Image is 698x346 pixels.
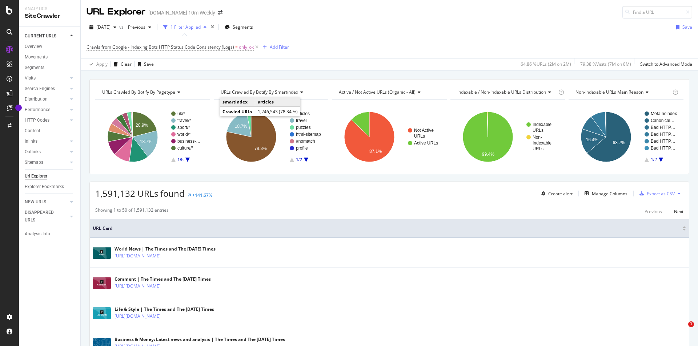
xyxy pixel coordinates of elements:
button: Add Filter [260,43,289,52]
text: culture/* [177,146,193,151]
div: Url Explorer [25,172,47,180]
button: Previous [645,207,662,216]
a: Sitemaps [25,159,68,166]
button: Previous [125,21,154,33]
svg: A chart. [214,105,328,168]
text: Indexable [533,122,551,127]
span: 2025 Jul. 17th [96,24,111,30]
span: 1,591,132 URLs found [95,187,185,199]
button: Switch to Advanced Mode [637,58,692,70]
span: Active / Not Active URLs (organic - all) [339,89,416,95]
div: Save [682,24,692,30]
a: NEW URLS [25,198,68,206]
a: Search Engines [25,85,68,93]
a: HTTP Codes [25,117,68,124]
a: Outlinks [25,148,68,156]
a: Content [25,127,75,135]
div: Overview [25,43,42,50]
div: 79.38 % Visits ( 7M on 8M ) [580,61,631,67]
text: Indexable [533,141,551,146]
text: 1/2 [296,157,302,162]
span: 1 [688,321,694,327]
text: Meta noindex [651,111,677,116]
button: 1 Filter Applied [160,21,209,33]
div: Visits [25,74,36,82]
div: A chart. [450,105,564,168]
iframe: Intercom live chat [673,321,691,339]
div: A chart. [95,105,209,168]
input: Find a URL [622,6,692,19]
a: CURRENT URLS [25,32,68,40]
div: DISAPPEARED URLS [25,209,61,224]
div: Save [144,61,154,67]
span: vs [119,24,125,30]
text: articles [296,111,310,116]
text: world/* [177,132,191,137]
div: Clear [121,61,132,67]
h4: Indexable / Non-Indexable URLs Distribution [456,86,557,98]
td: articles [255,97,301,107]
svg: A chart. [569,105,682,168]
button: Save [673,21,692,33]
div: +141.67% [192,192,212,198]
h4: Non-Indexable URLs Main Reason [574,86,671,98]
div: Search Engines [25,85,55,93]
div: HTTP Codes [25,117,49,124]
button: Segments [222,21,256,33]
text: 18.7% [140,139,152,144]
text: 78.3% [254,146,266,151]
text: html-sitemap [296,132,321,137]
text: Bad HTTP… [651,125,675,130]
a: Overview [25,43,75,50]
div: arrow-right-arrow-left [218,10,222,15]
text: URLs [533,128,543,133]
div: Movements [25,53,48,61]
img: main image [93,277,111,289]
div: A chart. [332,105,446,168]
text: Bad HTTP… [651,132,675,137]
span: URL Card [93,225,681,232]
span: only_ok [239,42,254,52]
text: 87.1% [369,149,382,154]
text: travel/* [177,118,191,123]
div: Distribution [25,95,48,103]
button: Export as CSV [637,188,675,199]
button: Next [674,207,683,216]
td: Crawled URLs [220,107,255,117]
div: 64.86 % URLs ( 2M on 2M ) [521,61,571,67]
div: Analytics [25,6,75,12]
text: puzzles [296,125,311,130]
text: 18.7% [234,124,247,129]
button: Create alert [538,188,573,199]
text: 1/2 [651,157,657,162]
span: URLs Crawled By Botify By smartindex [221,89,298,95]
div: times [209,24,216,31]
button: Clear [111,58,132,70]
button: [DATE] [87,21,119,33]
div: Switch to Advanced Mode [640,61,692,67]
a: Movements [25,53,75,61]
img: main image [93,307,111,319]
text: 20.9% [136,123,148,128]
a: Segments [25,64,75,72]
td: 1,246,543 (78.34 %) [255,107,301,117]
text: Bad HTTP… [651,139,675,144]
div: Next [674,208,683,215]
text: 63.7% [613,140,625,145]
div: Create alert [548,191,573,197]
button: Save [135,58,154,70]
div: Showing 1 to 50 of 1,591,132 entries [95,207,169,216]
text: Canonical… [651,118,674,123]
text: URLs [533,146,543,151]
div: Business & Money: Latest news and analysis | The Times and The [DATE] Times [115,336,285,343]
div: Life & Style | The Times and The [DATE] Times [115,306,214,313]
button: Apply [87,58,108,70]
span: Non-Indexable URLs Main Reason [575,89,643,95]
button: Manage Columns [582,189,627,198]
span: Segments [233,24,253,30]
text: business-… [177,139,200,144]
div: Add Filter [270,44,289,50]
a: Visits [25,74,68,82]
div: Performance [25,106,50,114]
